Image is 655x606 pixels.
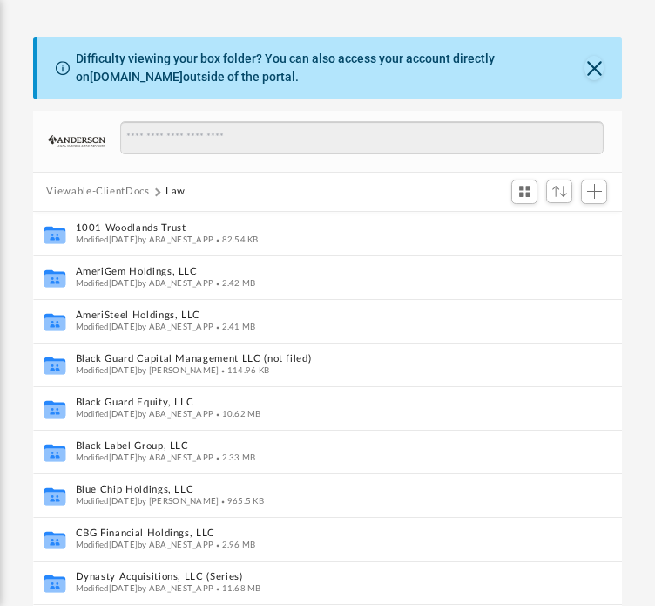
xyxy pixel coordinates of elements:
[546,180,572,203] button: Sort
[511,180,537,204] button: Switch to Grid View
[75,222,544,234] button: 1001 Woodlands Trust
[75,266,544,277] button: AmeriGem Holdings, LLC
[75,583,213,592] span: Modified [DATE] by ABA_NEST_APP
[219,365,269,374] span: 114.96 KB
[213,235,259,243] span: 82.54 KB
[75,310,544,321] button: AmeriSteel Holdings, LLC
[75,440,544,452] button: Black Label Group, LLC
[213,409,261,418] span: 10.62 MB
[75,540,213,548] span: Modified [DATE] by ABA_NEST_APP
[213,453,255,461] span: 2.33 MB
[75,409,213,418] span: Modified [DATE] by ABA_NEST_APP
[75,365,219,374] span: Modified [DATE] by [PERSON_NAME]
[90,70,183,84] a: [DOMAIN_NAME]
[75,278,213,287] span: Modified [DATE] by ABA_NEST_APP
[75,484,544,495] button: Blue Chip Holdings, LLC
[219,496,264,505] span: 965.5 KB
[75,453,213,461] span: Modified [DATE] by ABA_NEST_APP
[584,56,604,80] button: Close
[75,571,544,582] button: Dynasty Acquisitions, LLC (Series)
[213,278,255,287] span: 2.42 MB
[75,528,544,539] button: CBG Financial Holdings, LLC
[75,496,219,505] span: Modified [DATE] by [PERSON_NAME]
[213,540,255,548] span: 2.96 MB
[46,184,149,200] button: Viewable-ClientDocs
[581,180,607,204] button: Add
[213,322,255,330] span: 2.41 MB
[75,353,544,364] button: Black Guard Capital Management LLC (not filed)
[75,397,544,408] button: Black Guard Equity, LLC
[75,322,213,330] span: Modified [DATE] by ABA_NEST_APP
[76,50,584,86] div: Difficulty viewing your box folder? You can also access your account directly on outside of the p...
[165,184,186,200] button: Law
[120,121,603,154] input: Search files and folders
[75,235,213,243] span: Modified [DATE] by ABA_NEST_APP
[213,583,261,592] span: 11.68 MB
